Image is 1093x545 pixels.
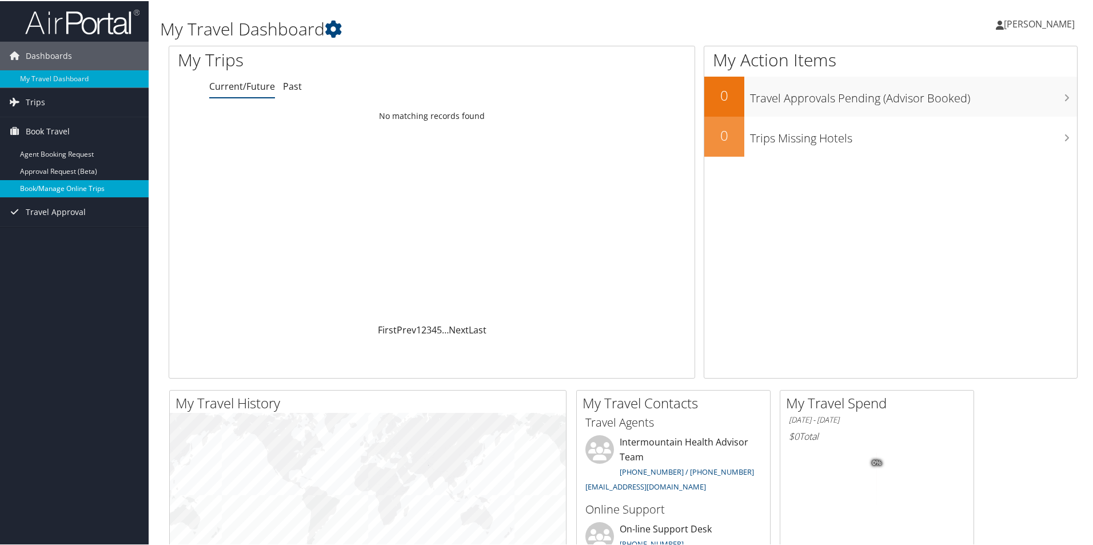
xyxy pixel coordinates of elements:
[26,41,72,69] span: Dashboards
[789,413,965,424] h6: [DATE] - [DATE]
[26,87,45,116] span: Trips
[26,197,86,225] span: Travel Approval
[704,47,1077,71] h1: My Action Items
[175,392,566,412] h2: My Travel History
[432,323,437,335] a: 4
[442,323,449,335] span: …
[421,323,426,335] a: 2
[169,105,695,125] td: No matching records found
[585,413,761,429] h3: Travel Agents
[789,429,799,441] span: $0
[283,79,302,92] a: Past
[580,434,767,495] li: Intermountain Health Advisor Team
[789,429,965,441] h6: Total
[872,459,881,466] tspan: 0%
[469,323,486,335] a: Last
[209,79,275,92] a: Current/Future
[704,85,744,104] h2: 0
[585,500,761,516] h3: Online Support
[397,323,416,335] a: Prev
[704,125,744,144] h2: 0
[25,7,139,34] img: airportal-logo.png
[750,83,1077,105] h3: Travel Approvals Pending (Advisor Booked)
[996,6,1086,40] a: [PERSON_NAME]
[449,323,469,335] a: Next
[26,116,70,145] span: Book Travel
[160,16,777,40] h1: My Travel Dashboard
[1004,17,1075,29] span: [PERSON_NAME]
[620,466,754,476] a: [PHONE_NUMBER] / [PHONE_NUMBER]
[585,480,706,491] a: [EMAIL_ADDRESS][DOMAIN_NAME]
[750,124,1077,145] h3: Trips Missing Hotels
[416,323,421,335] a: 1
[437,323,442,335] a: 5
[378,323,397,335] a: First
[426,323,432,335] a: 3
[786,392,974,412] h2: My Travel Spend
[178,47,467,71] h1: My Trips
[704,116,1077,156] a: 0Trips Missing Hotels
[583,392,770,412] h2: My Travel Contacts
[704,75,1077,116] a: 0Travel Approvals Pending (Advisor Booked)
